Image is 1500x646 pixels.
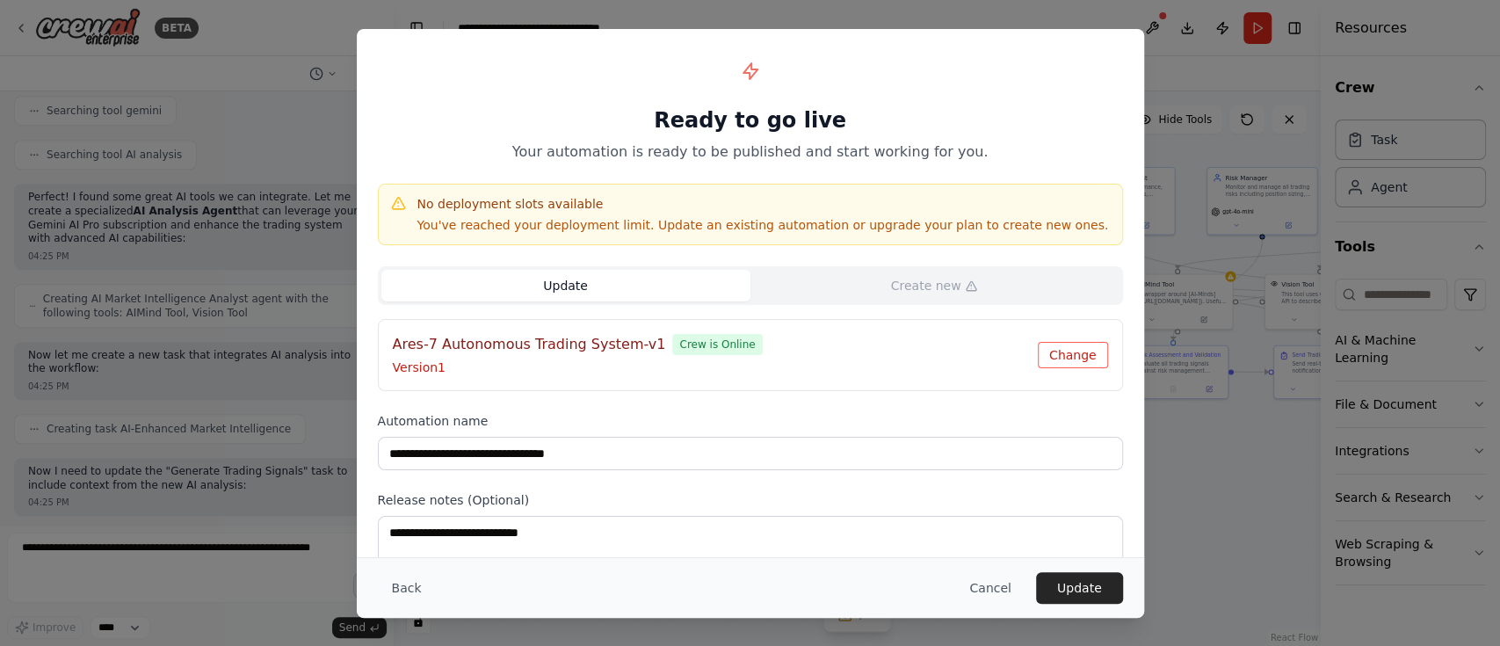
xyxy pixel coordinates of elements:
h4: Ares-7 Autonomous Trading System-v1 [393,334,666,355]
button: Back [378,572,436,604]
label: Release notes (Optional) [378,491,1123,509]
button: Cancel [955,572,1025,604]
p: Your automation is ready to be published and start working for you. [378,142,1123,163]
label: Automation name [378,412,1123,430]
button: Update [381,270,750,301]
p: Version 1 [393,359,1038,376]
button: Update [1036,572,1123,604]
button: Create new [750,270,1120,301]
p: You've reached your deployment limit. Update an existing automation or upgrade your plan to creat... [417,216,1109,234]
button: Change [1038,342,1108,368]
h4: No deployment slots available [417,195,1109,213]
h1: Ready to go live [378,106,1123,134]
span: Crew is Online [672,334,762,355]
